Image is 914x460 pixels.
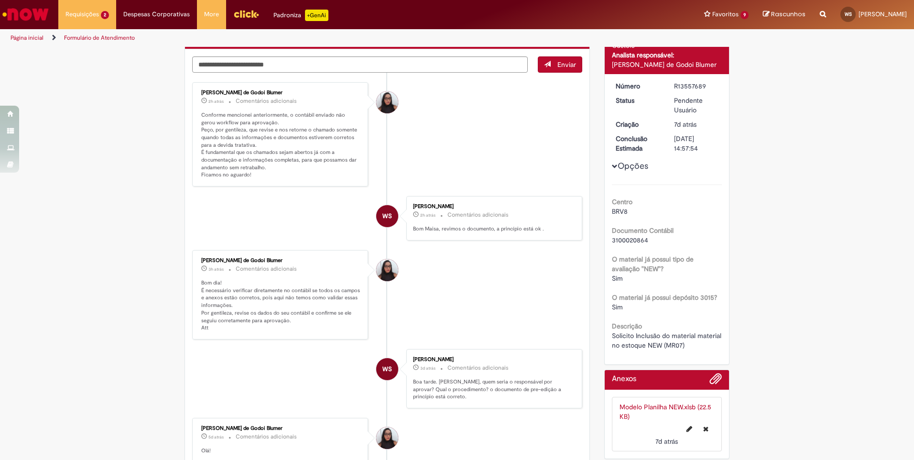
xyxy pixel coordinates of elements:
[447,211,509,219] small: Comentários adicionais
[709,372,722,390] button: Adicionar anexos
[413,225,572,233] p: Bom Maisa, revimos o documento, a princípio está ok .
[447,364,509,372] small: Comentários adicionais
[612,322,642,330] b: Descrição
[612,331,723,350] span: Solicito Inclusão do material material no estoque NEW (MR07)
[612,50,722,60] div: Analista responsável:
[612,197,632,206] b: Centro
[612,255,694,273] b: O material já possui tipo de avaliação "NEW"?
[236,97,297,105] small: Comentários adicionais
[376,427,398,449] div: Maisa Franco De Godoi Blumer
[413,204,572,209] div: [PERSON_NAME]
[420,365,435,371] time: 26/09/2025 15:18:10
[233,7,259,21] img: click_logo_yellow_360x200.png
[376,91,398,113] div: Maisa Franco De Godoi Blumer
[101,11,109,19] span: 2
[674,81,718,91] div: R13557689
[273,10,328,21] div: Padroniza
[376,205,398,227] div: Wallyson De Paiva Sousa
[201,426,360,431] div: [PERSON_NAME] de Godoi Blumer
[65,10,99,19] span: Requisições
[420,365,435,371] span: 3d atrás
[7,29,602,47] ul: Trilhas de página
[208,266,224,272] time: 29/09/2025 10:16:22
[655,437,678,446] span: 7d atrás
[123,10,190,19] span: Despesas Corporativas
[612,274,623,283] span: Sim
[201,258,360,263] div: [PERSON_NAME] de Godoi Blumer
[612,207,628,216] span: BRV8
[612,375,636,383] h2: Anexos
[236,433,297,441] small: Comentários adicionais
[413,357,572,362] div: [PERSON_NAME]
[376,358,398,380] div: Wallyson De Paiva Sousa
[674,134,718,153] div: [DATE] 14:57:54
[609,81,667,91] dt: Número
[681,421,698,437] button: Editar nome de arquivo Modelo Planilha NEW.xlsb
[208,266,224,272] span: 3h atrás
[413,378,572,401] p: Boa tarde. [PERSON_NAME], quem seria o responsável por aprovar? Qual o procedimento? o documento ...
[612,303,623,311] span: Sim
[609,96,667,105] dt: Status
[1,5,50,24] img: ServiceNow
[740,11,749,19] span: 9
[382,358,392,381] span: WS
[376,259,398,281] div: Maisa Franco De Godoi Blumer
[674,120,718,129] div: 23/09/2025 09:22:25
[538,56,582,73] button: Enviar
[11,34,44,42] a: Página inicial
[305,10,328,21] p: +GenAi
[612,236,648,244] span: 3100020864
[557,60,576,69] span: Enviar
[620,403,711,421] a: Modelo Planilha NEW.xlsb (22.5 KB)
[712,10,739,19] span: Favoritos
[382,205,392,228] span: WS
[208,434,224,440] time: 24/09/2025 16:03:30
[201,90,360,96] div: [PERSON_NAME] de Godoi Blumer
[420,212,435,218] span: 2h atrás
[612,60,722,69] div: [PERSON_NAME] de Godoi Blumer
[204,10,219,19] span: More
[609,120,667,129] dt: Criação
[859,10,907,18] span: [PERSON_NAME]
[845,11,852,17] span: WS
[612,293,717,302] b: O material já possui depósito 3015?
[771,10,805,19] span: Rascunhos
[763,10,805,19] a: Rascunhos
[201,111,360,179] p: Conforme mencionei anteriormente, o contábil enviado não gerou workflow para aprovação. Peço, por...
[697,421,714,437] button: Excluir Modelo Planilha NEW.xlsb
[655,437,678,446] time: 23/09/2025 09:20:51
[208,434,224,440] span: 5d atrás
[612,226,674,235] b: Documento Contábil
[674,120,696,129] span: 7d atrás
[609,134,667,153] dt: Conclusão Estimada
[201,279,360,332] p: Bom dia! É necessário verificar diretamente no contábil se todos os campos e anexos estão correto...
[674,120,696,129] time: 23/09/2025 09:22:25
[192,56,528,73] textarea: Digite sua mensagem aqui...
[208,99,224,104] time: 29/09/2025 11:56:33
[208,99,224,104] span: 2h atrás
[674,96,718,115] div: Pendente Usuário
[64,34,135,42] a: Formulário de Atendimento
[236,265,297,273] small: Comentários adicionais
